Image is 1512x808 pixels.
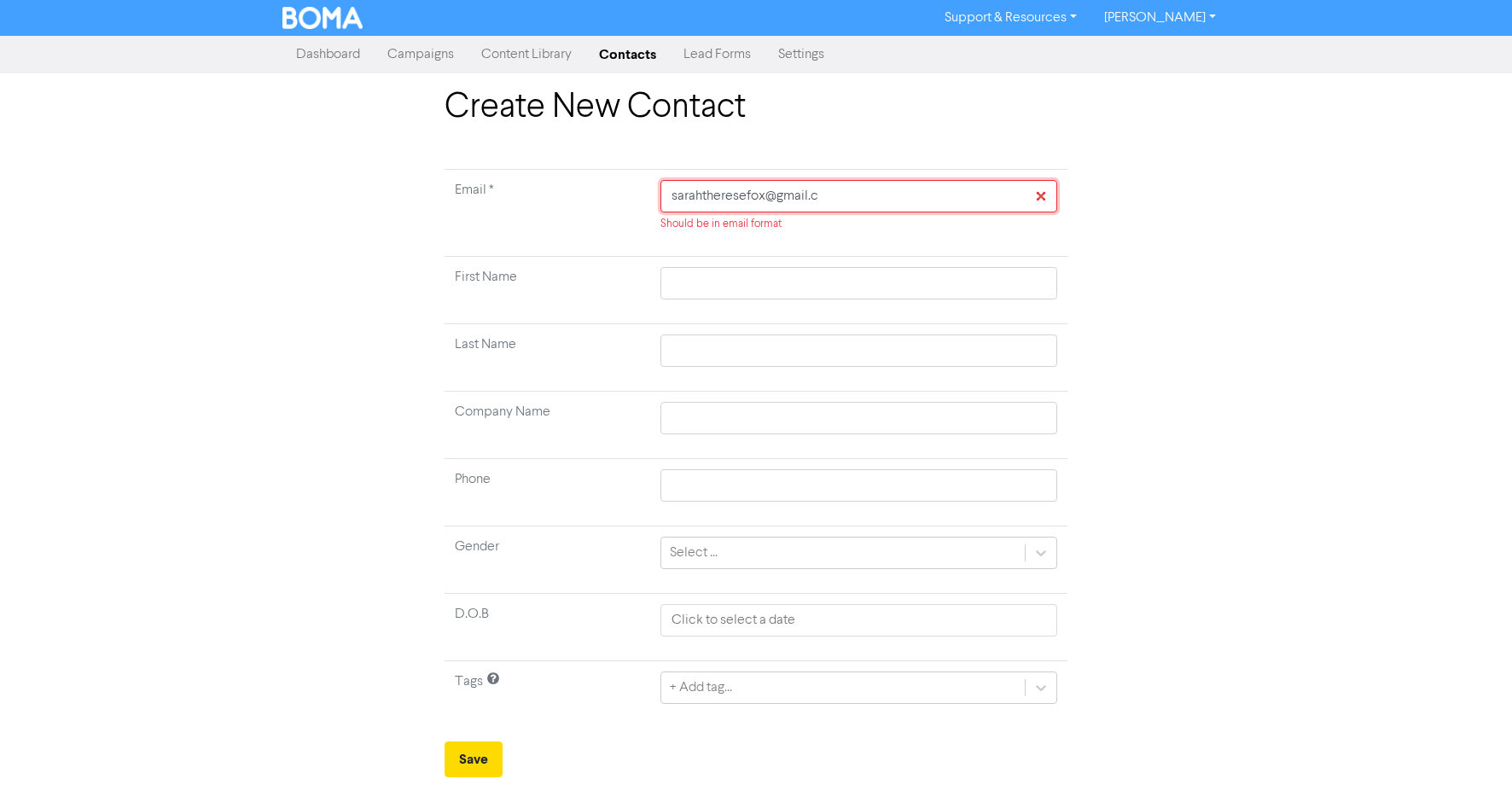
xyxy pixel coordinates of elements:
td: Last Name [445,324,650,392]
a: Settings [765,38,838,72]
td: Company Name [445,392,650,459]
td: Gender [445,526,650,594]
a: Contacts [585,38,670,72]
div: + Add tag... [670,677,732,698]
td: Phone [445,459,650,526]
a: Campaigns [374,38,468,72]
td: D.O.B [445,594,650,661]
input: Click to select a date [660,604,1057,637]
img: BOMA Logo [282,7,363,29]
div: Select ... [670,543,718,563]
td: Tags [445,661,650,729]
button: Save [445,741,503,777]
a: Support & Resources [931,4,1090,32]
a: Lead Forms [670,38,765,72]
a: [PERSON_NAME] [1090,4,1230,32]
iframe: Chat Widget [1298,624,1512,808]
a: Content Library [468,38,585,72]
h1: Create New Contact [445,87,1067,128]
a: Dashboard [282,38,374,72]
td: First Name [445,257,650,324]
td: Required [445,170,650,257]
div: Should be in email format [660,216,1057,232]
